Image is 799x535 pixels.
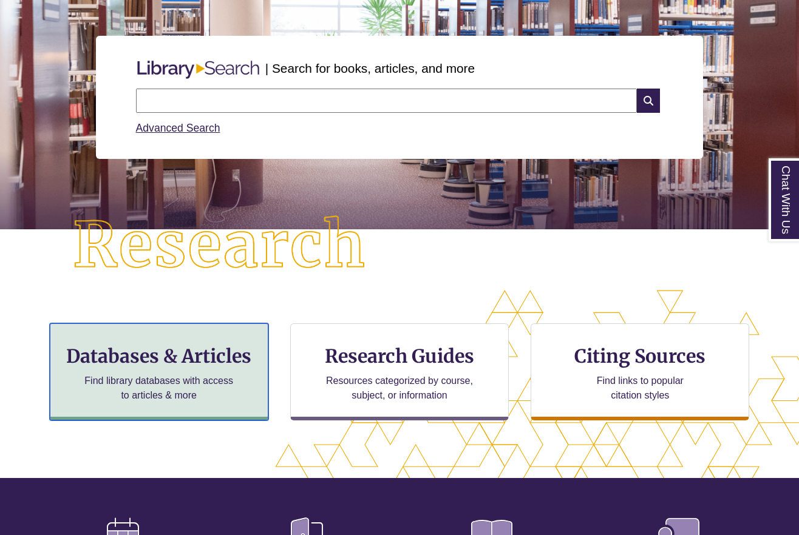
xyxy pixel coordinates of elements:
[80,374,238,403] p: Find library databases with access to articles & more
[581,374,699,403] p: Find links to popular citation styles
[50,323,268,420] a: Databases & Articles Find library databases with access to articles & more
[40,183,399,308] img: Research
[637,89,660,113] i: Search
[60,345,258,368] h3: Databases & Articles
[136,122,220,134] a: Advanced Search
[131,56,265,84] img: Libary Search
[290,323,509,420] a: Research Guides Resources categorized by course, subject, or information
[301,345,498,368] h3: Research Guides
[321,374,479,403] p: Resources categorized by course, subject, or information
[531,323,749,420] a: Citing Sources Find links to popular citation styles
[265,59,475,78] p: | Search for books, articles, and more
[566,345,715,368] h3: Citing Sources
